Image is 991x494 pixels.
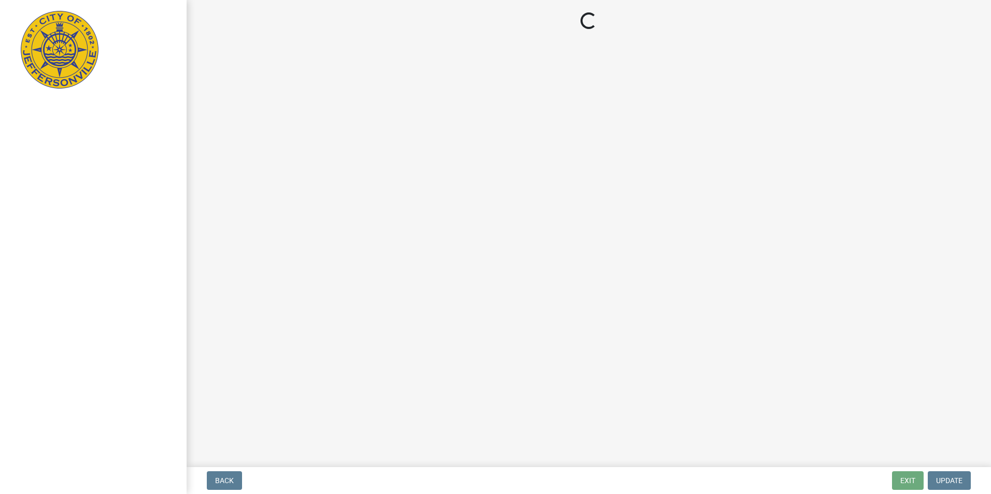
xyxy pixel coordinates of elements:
span: Back [215,476,234,485]
button: Back [207,471,242,490]
button: Update [928,471,971,490]
button: Exit [892,471,924,490]
img: City of Jeffersonville, Indiana [21,11,98,89]
span: Update [936,476,962,485]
